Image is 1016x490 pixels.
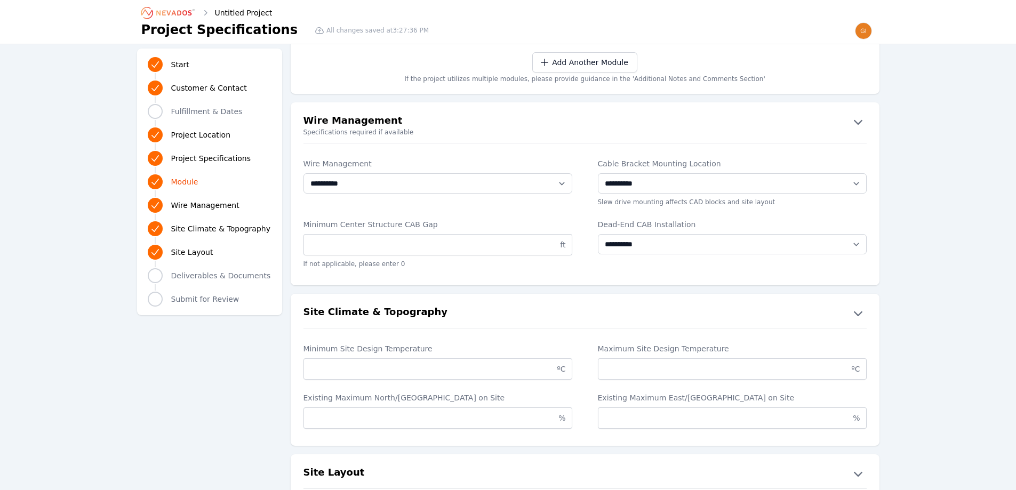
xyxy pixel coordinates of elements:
span: Module [171,176,198,187]
button: Site Layout [291,465,879,482]
nav: Breadcrumb [141,4,273,21]
label: Minimum Center Structure CAB Gap [303,219,572,230]
span: Project Location [171,130,231,140]
label: Existing Maximum North/[GEOGRAPHIC_DATA] on Site [303,392,572,403]
span: Site Climate & Topography [171,223,270,234]
h1: Project Specifications [141,21,298,38]
span: Site Layout [171,247,213,258]
small: Specifications required if available [291,128,879,136]
span: Submit for Review [171,294,239,304]
div: Untitled Project [200,7,273,18]
p: If not applicable, please enter 0 [303,260,572,268]
img: gianluca.ciuffreda@stratacleanenergy.com [855,22,872,39]
button: Wire Management [291,113,879,130]
span: Deliverables & Documents [171,270,271,281]
label: Wire Management [303,158,572,169]
p: Slew drive mounting affects CAD blocks and site layout [598,198,867,206]
button: Site Climate & Topography [291,304,879,322]
label: Dead-End CAB Installation [598,219,867,230]
h2: Site Layout [303,465,365,482]
span: Start [171,59,189,70]
h2: Site Climate & Topography [303,304,448,322]
span: Wire Management [171,200,239,211]
button: Add Another Module [532,52,637,73]
p: If the project utilizes multiple modules, please provide guidance in the 'Additional Notes and Co... [404,73,765,83]
span: Fulfillment & Dates [171,106,243,117]
span: Project Specifications [171,153,251,164]
nav: Progress [148,55,271,309]
span: Customer & Contact [171,83,247,93]
span: All changes saved at 3:27:36 PM [326,26,429,35]
label: Cable Bracket Mounting Location [598,158,867,169]
label: Existing Maximum East/[GEOGRAPHIC_DATA] on Site [598,392,867,403]
h2: Wire Management [303,113,403,130]
label: Maximum Site Design Temperature [598,343,867,354]
label: Minimum Site Design Temperature [303,343,572,354]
